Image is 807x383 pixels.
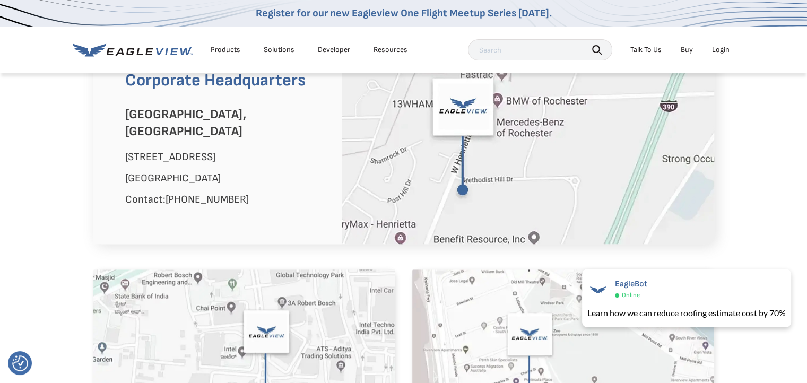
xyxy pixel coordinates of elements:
div: Login [712,45,730,55]
a: Register for our new Eagleview One Flight Meetup Series [DATE]. [256,7,552,20]
img: Eagleview Corporate Headquarters [342,36,714,244]
img: Revisit consent button [12,355,28,371]
img: EagleBot [587,279,609,300]
div: Resources [374,45,407,55]
a: Developer [318,45,350,55]
p: [GEOGRAPHIC_DATA] [125,170,326,187]
div: Solutions [264,45,294,55]
div: Learn how we can reduce roofing estimate cost by 70% [587,307,786,319]
h2: Corporate Headquarters [125,68,326,93]
a: Buy [681,45,693,55]
h3: [GEOGRAPHIC_DATA], [GEOGRAPHIC_DATA] [125,106,326,140]
span: Online [622,291,640,299]
p: [STREET_ADDRESS] [125,149,326,166]
span: EagleBot [615,279,647,289]
a: [PHONE_NUMBER] [166,193,249,206]
span: Contact: [125,193,249,206]
div: Talk To Us [630,45,662,55]
input: Search [468,39,612,60]
div: Products [211,45,240,55]
button: Consent Preferences [12,355,28,371]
